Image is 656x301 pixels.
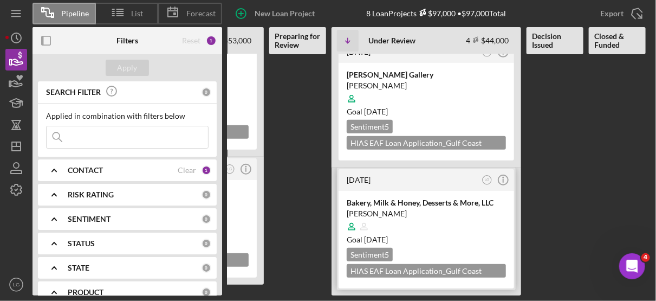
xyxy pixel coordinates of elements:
button: Export [589,3,651,24]
div: Sentiment 5 [347,248,393,261]
div: 1 [202,165,211,175]
div: 0 [202,239,211,248]
b: CONTACT [68,166,103,175]
div: 0 [202,87,211,97]
div: $97,000 [417,9,456,18]
div: [PERSON_NAME] [347,80,506,91]
div: 1 [206,35,217,46]
time: 08/28/2025 [364,235,388,244]
b: STATUS [68,239,95,248]
div: [PERSON_NAME] [347,208,506,219]
b: SEARCH FILTER [46,88,101,97]
div: HIAS EAF Loan Application_Gulf Coast JFCS $9,000 [347,264,506,278]
b: Under Review [368,36,415,45]
button: New Loan Project [228,3,326,24]
div: [PERSON_NAME] Gallery [347,69,506,80]
text: LG [228,167,232,171]
b: Closed & Funded [594,32,640,49]
span: Goal [347,107,388,116]
div: Apply [118,60,138,76]
div: New Loan Project [255,3,315,24]
div: 0 [202,287,211,297]
a: [DATE]LGBakery, Milk & Honey, Desserts & More, LLC[PERSON_NAME]Goal [DATE]Sentiment5HIAS EAF Loan... [337,168,516,290]
div: 4 $53,000 [209,36,251,45]
b: Preparing for Review [275,32,321,49]
div: Clear [178,166,196,175]
div: 4 $44,000 [466,36,509,45]
b: RISK RATING [68,190,114,199]
text: LG [485,178,490,182]
time: 2025-06-29 04:05 [347,175,371,184]
div: 0 [202,190,211,200]
button: LG [5,274,27,296]
b: Decision Issued [532,32,578,49]
div: 0 [202,263,211,273]
iframe: Intercom live chat [619,253,645,279]
div: 0 [202,214,211,224]
b: Filters [116,36,138,45]
div: Sentiment 5 [347,120,393,133]
a: [DATE]LG[PERSON_NAME] Gallery[PERSON_NAME]Goal [DATE]Sentiment5HIAS EAF Loan Application_Gulf Coa... [337,40,516,162]
b: PRODUCT [68,288,103,297]
div: Reset [182,36,200,45]
time: 2025-06-29 21:55 [347,47,371,56]
button: LG [223,162,237,177]
div: Bakery, Milk & Honey, Desserts & More, LLC [347,197,506,208]
div: 8 Loan Projects • $97,000 Total [367,9,506,18]
button: LG [480,173,495,188]
span: Pipeline [61,9,89,18]
button: Apply [106,60,149,76]
span: 4 [641,253,650,262]
text: LG [485,50,490,54]
b: SENTIMENT [68,215,111,223]
div: Applied in combination with filters below [46,112,209,120]
div: HIAS EAF Loan Application_Gulf Coast JFCS $10,000 [347,136,506,150]
b: STATE [68,264,89,272]
span: Goal [347,235,388,244]
span: List [132,9,144,18]
time: 08/28/2025 [364,107,388,116]
text: LG [13,282,20,288]
span: Forecast [186,9,216,18]
div: Export [600,3,623,24]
